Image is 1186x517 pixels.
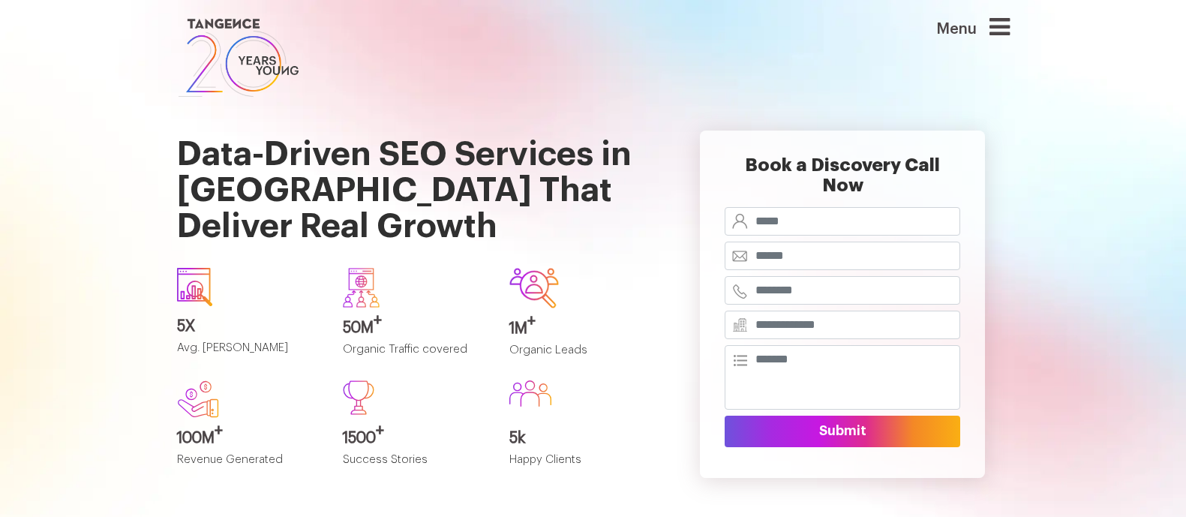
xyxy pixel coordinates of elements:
[376,423,384,438] sup: +
[527,314,536,329] sup: +
[725,416,960,447] button: Submit
[509,454,653,479] p: Happy Clients
[177,101,653,256] h1: Data-Driven SEO Services in [GEOGRAPHIC_DATA] That Deliver Real Growth
[177,268,213,306] img: icon1.svg
[177,342,321,367] p: Avg. [PERSON_NAME]
[374,313,382,328] sup: +
[509,268,559,308] img: Group-642.svg
[509,380,551,407] img: Group%20586.svg
[215,423,223,438] sup: +
[177,380,219,418] img: new.svg
[177,15,300,101] img: logo SVG
[343,454,487,479] p: Success Stories
[343,268,380,307] img: Group-640.svg
[343,344,487,368] p: Organic Traffic covered
[509,430,653,446] h3: 5k
[725,155,960,207] h2: Book a Discovery Call Now
[509,320,653,337] h3: 1M
[177,454,321,479] p: Revenue Generated
[509,344,653,369] p: Organic Leads
[343,430,487,446] h3: 1500
[177,318,321,335] h3: 5X
[343,380,374,415] img: Path%20473.svg
[343,320,487,336] h3: 50M
[177,430,321,446] h3: 100M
